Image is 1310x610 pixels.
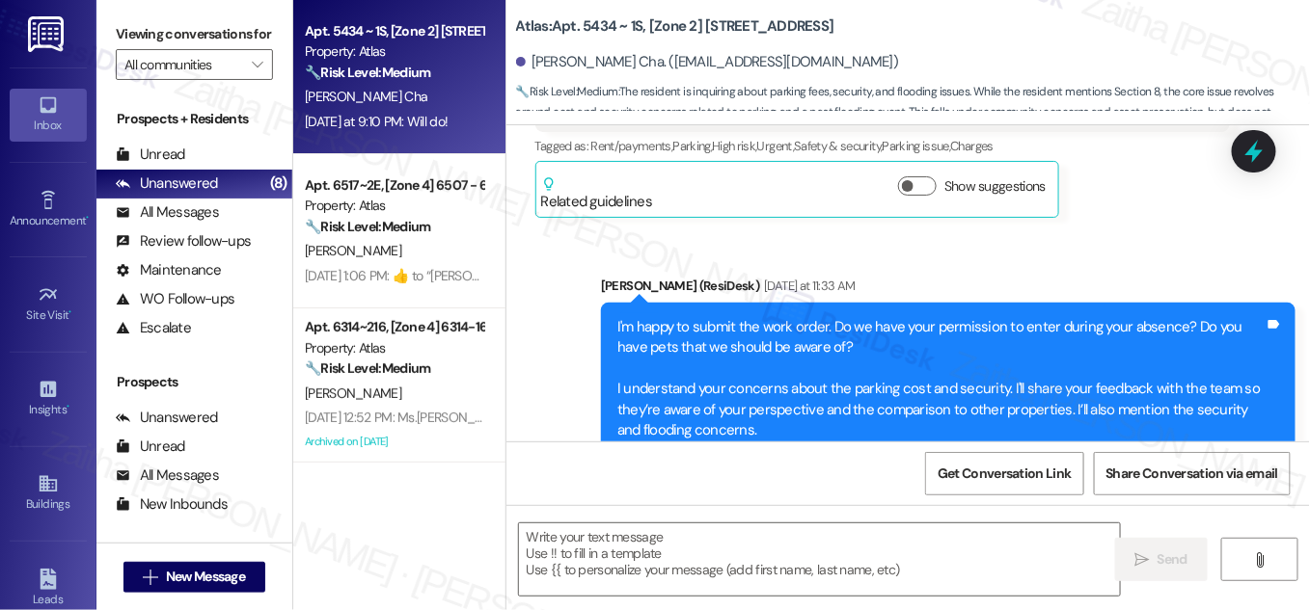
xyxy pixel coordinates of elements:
div: WO Follow-ups [116,289,234,309]
div: [PERSON_NAME] Cha. ([EMAIL_ADDRESS][DOMAIN_NAME]) [516,52,899,72]
div: Unread [116,437,185,457]
span: Parking issue , [883,138,951,154]
span: Safety & security , [794,138,882,154]
input: All communities [124,49,242,80]
div: Property: Atlas [305,41,483,62]
b: Atlas: Apt. 5434 ~ 1S, [Zone 2] [STREET_ADDRESS] [516,16,834,37]
span: Share Conversation via email [1106,464,1278,484]
div: New Inbounds [116,494,228,515]
button: Get Conversation Link [925,452,1083,495]
span: Urgent , [757,138,794,154]
div: Property: Atlas [305,196,483,216]
i:  [1135,552,1150,568]
span: • [69,305,72,319]
label: Viewing conversations for [116,19,273,49]
div: Unread [116,145,185,165]
div: Related guidelines [541,176,653,212]
div: [DATE] 12:52 PM: Ms.[PERSON_NAME]..thanks 👍 [305,409,574,426]
div: Escalate [116,318,191,338]
a: Inbox [10,89,87,141]
span: • [67,400,69,413]
label: Show suggestions [944,176,1046,197]
span: [PERSON_NAME] Cha [305,88,427,105]
div: [DATE] at 9:10 PM: Will do! [305,113,448,130]
span: Parking , [672,138,712,154]
div: Unanswered [116,173,218,194]
i:  [144,570,158,585]
div: Property: Atlas [305,338,483,358]
span: Charges [951,138,994,154]
a: Buildings [10,467,87,519]
img: ResiDesk Logo [28,16,68,52]
div: [DATE] at 11:33 AM [759,276,855,296]
div: (8) [265,169,292,199]
button: Share Conversation via email [1094,452,1291,495]
button: New Message [123,562,266,593]
div: Prospects [96,372,292,392]
div: Apt. 6517~2E, [Zone 4] 6507 - 6519 S [US_STATE] [305,175,483,196]
span: New Message [166,567,245,587]
strong: 🔧 Risk Level: Medium [516,84,618,99]
span: [PERSON_NAME] [305,385,401,402]
div: Apt. 6314~216, [Zone 4] 6314-16 S. [GEOGRAPHIC_DATA] [305,317,483,337]
strong: 🔧 Risk Level: Medium [305,218,430,235]
span: : The resident is inquiring about parking fees, security, and flooding issues. While the resident... [516,82,1310,144]
span: Rent/payments , [591,138,673,154]
span: Get Conversation Link [938,464,1071,484]
div: [PERSON_NAME] (ResiDesk) [601,276,1296,303]
a: Site Visit • [10,278,87,331]
span: • [86,211,89,225]
span: Send [1158,549,1187,570]
div: Apt. 5434 ~ 1S, [Zone 2] [STREET_ADDRESS] [305,21,483,41]
div: All Messages [116,202,219,223]
div: Maintenance [116,260,222,280]
a: Insights • [10,373,87,425]
div: Unanswered [116,408,218,428]
strong: 🔧 Risk Level: Medium [305,64,430,81]
div: I'm happy to submit the work order. Do we have your permission to enter during your absence? Do y... [617,317,1265,441]
i:  [252,57,262,72]
div: Tagged as: [535,132,1230,160]
button: Send [1115,538,1209,581]
div: All Messages [116,465,219,486]
div: Review follow-ups [116,231,251,252]
div: Prospects + Residents [96,109,292,129]
span: High risk , [712,138,757,154]
div: Archived on [DATE] [303,430,485,454]
span: [PERSON_NAME] [305,242,401,259]
i:  [1252,552,1267,568]
strong: 🔧 Risk Level: Medium [305,359,430,377]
